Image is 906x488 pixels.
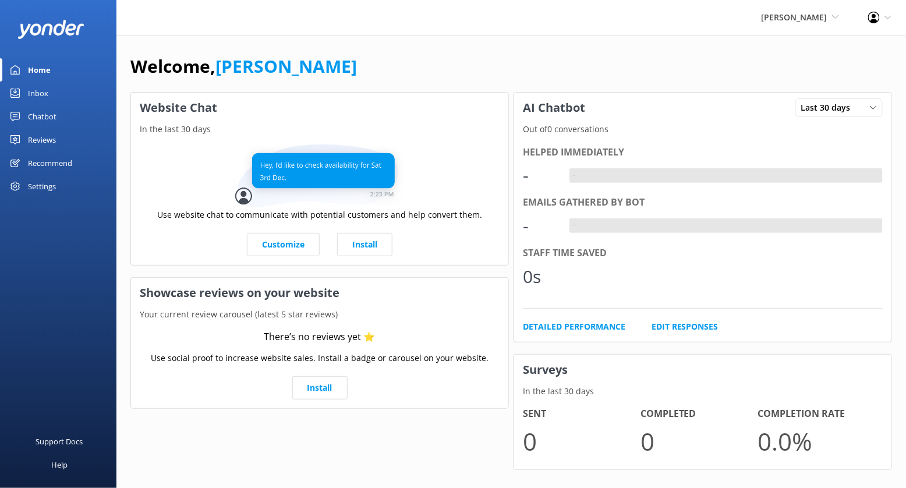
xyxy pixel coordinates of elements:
[523,212,558,240] div: -
[247,233,320,256] a: Customize
[151,352,489,365] p: Use social proof to increase website sales. Install a badge or carousel on your website.
[523,246,883,261] div: Staff time saved
[514,385,891,398] p: In the last 30 days
[51,453,68,476] div: Help
[523,422,640,461] p: 0
[514,355,891,385] h3: Surveys
[131,308,508,321] p: Your current review carousel (latest 5 star reviews)
[569,168,578,183] div: -
[640,406,758,422] h4: Completed
[131,123,508,136] p: In the last 30 days
[758,406,876,422] h4: Completion Rate
[235,144,404,208] img: conversation...
[157,208,482,221] p: Use website chat to communicate with potential customers and help convert them.
[28,151,72,175] div: Recommend
[36,430,83,453] div: Support Docs
[28,82,48,105] div: Inbox
[514,123,891,136] p: Out of 0 conversations
[640,422,758,461] p: 0
[131,93,508,123] h3: Website Chat
[523,320,625,333] a: Detailed Performance
[215,54,357,78] a: [PERSON_NAME]
[337,233,392,256] a: Install
[28,128,56,151] div: Reviews
[523,195,883,210] div: Emails gathered by bot
[523,145,883,160] div: Helped immediately
[131,278,508,308] h3: Showcase reviews on your website
[652,320,719,333] a: Edit Responses
[17,20,84,39] img: yonder-white-logo.png
[523,406,640,422] h4: Sent
[569,218,578,234] div: -
[514,93,594,123] h3: AI Chatbot
[523,263,558,291] div: 0s
[801,101,858,114] span: Last 30 days
[292,376,348,399] a: Install
[28,105,56,128] div: Chatbot
[28,175,56,198] div: Settings
[523,161,558,189] div: -
[28,58,51,82] div: Home
[762,12,827,23] span: [PERSON_NAME]
[130,52,357,80] h1: Welcome,
[758,422,876,461] p: 0.0 %
[264,330,376,345] div: There’s no reviews yet ⭐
